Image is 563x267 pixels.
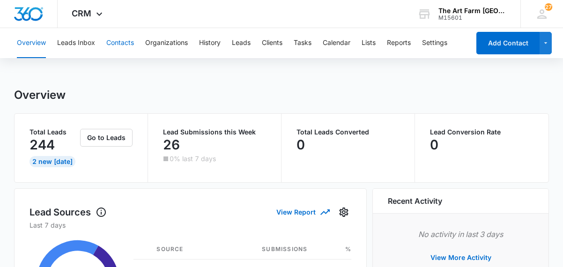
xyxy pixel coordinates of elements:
p: 0 [296,137,305,152]
button: Calendar [323,28,350,58]
button: History [199,28,221,58]
button: Reports [387,28,411,58]
div: account id [438,15,507,21]
p: Last 7 days [30,220,351,230]
p: Lead Conversion Rate [430,129,533,135]
button: Organizations [145,28,188,58]
a: Go to Leads [80,133,133,141]
button: Tasks [294,28,311,58]
button: Contacts [106,28,134,58]
p: Total Leads Converted [296,129,400,135]
button: Clients [262,28,282,58]
div: account name [438,7,507,15]
p: Lead Submissions this Week [163,129,266,135]
p: Total Leads [30,129,78,135]
div: notifications count [545,3,552,11]
button: Settings [422,28,447,58]
h6: Recent Activity [388,195,442,207]
p: No activity in last 3 days [388,229,533,240]
button: Leads [232,28,251,58]
button: Lists [362,28,376,58]
p: 244 [30,137,55,152]
p: 0 [430,137,438,152]
p: 26 [163,137,180,152]
th: % [315,239,351,260]
p: 0% last 7 days [170,156,216,162]
button: View Report [276,204,329,220]
span: 27 [545,3,552,11]
h1: Overview [14,88,66,102]
button: Settings [336,205,351,220]
button: Add Contact [476,32,540,54]
span: CRM [72,8,91,18]
button: Overview [17,28,46,58]
th: Source [149,239,237,260]
button: Go to Leads [80,129,133,147]
div: 2 New [DATE] [30,156,75,167]
th: Submissions [237,239,315,260]
h1: Lead Sources [30,205,107,219]
button: Leads Inbox [57,28,95,58]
